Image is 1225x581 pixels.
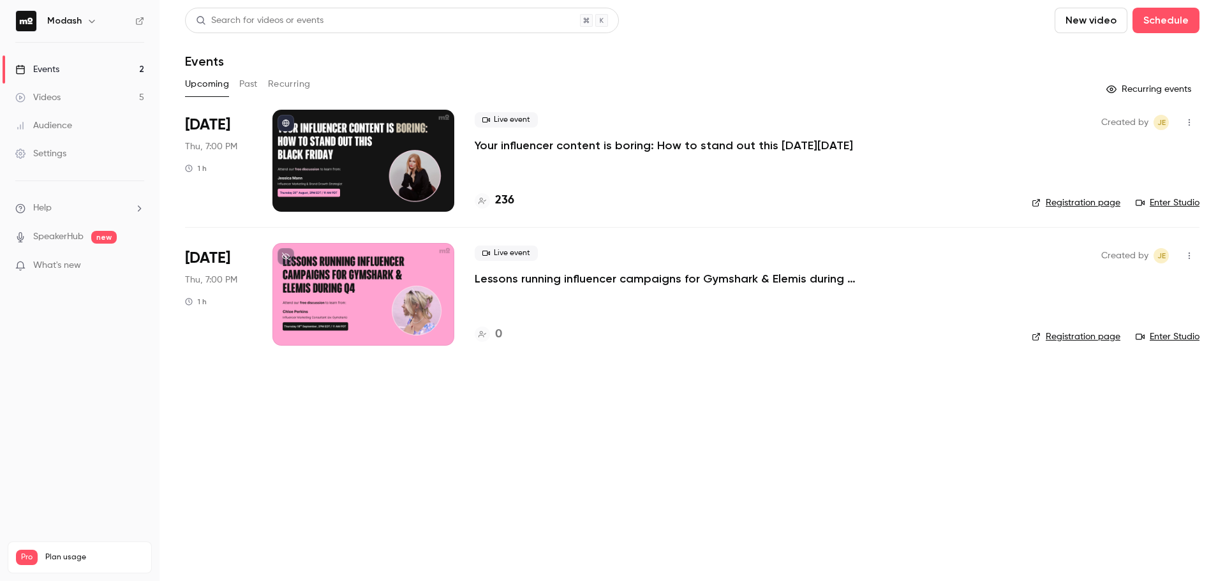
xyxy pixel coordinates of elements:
[239,74,258,94] button: Past
[475,138,853,153] a: Your influencer content is boring: How to stand out this [DATE][DATE]
[15,202,144,215] li: help-dropdown-opener
[16,550,38,565] span: Pro
[47,15,82,27] h6: Modash
[1157,115,1166,130] span: JE
[1154,248,1169,263] span: Jack Eaton
[268,74,311,94] button: Recurring
[91,231,117,244] span: new
[475,112,538,128] span: Live event
[475,192,514,209] a: 236
[185,243,252,345] div: Sep 18 Thu, 7:00 PM (Europe/London)
[185,54,224,69] h1: Events
[185,163,207,173] div: 1 h
[1032,196,1120,209] a: Registration page
[1154,115,1169,130] span: Jack Eaton
[15,147,66,160] div: Settings
[1032,330,1120,343] a: Registration page
[475,246,538,261] span: Live event
[185,74,229,94] button: Upcoming
[185,140,237,153] span: Thu, 7:00 PM
[495,326,502,343] h4: 0
[185,110,252,212] div: Aug 28 Thu, 7:00 PM (Europe/London)
[15,91,61,104] div: Videos
[1101,248,1148,263] span: Created by
[1136,196,1199,209] a: Enter Studio
[15,119,72,132] div: Audience
[1101,115,1148,130] span: Created by
[185,115,230,135] span: [DATE]
[1055,8,1127,33] button: New video
[1101,79,1199,99] button: Recurring events
[495,192,514,209] h4: 236
[1157,248,1166,263] span: JE
[1132,8,1199,33] button: Schedule
[33,202,52,215] span: Help
[475,326,502,343] a: 0
[15,63,59,76] div: Events
[196,14,323,27] div: Search for videos or events
[185,297,207,307] div: 1 h
[33,259,81,272] span: What's new
[185,248,230,268] span: [DATE]
[1136,330,1199,343] a: Enter Studio
[475,271,857,286] a: Lessons running influencer campaigns for Gymshark & Elemis during Q4
[45,552,144,563] span: Plan usage
[16,11,36,31] img: Modash
[33,230,84,244] a: SpeakerHub
[185,274,237,286] span: Thu, 7:00 PM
